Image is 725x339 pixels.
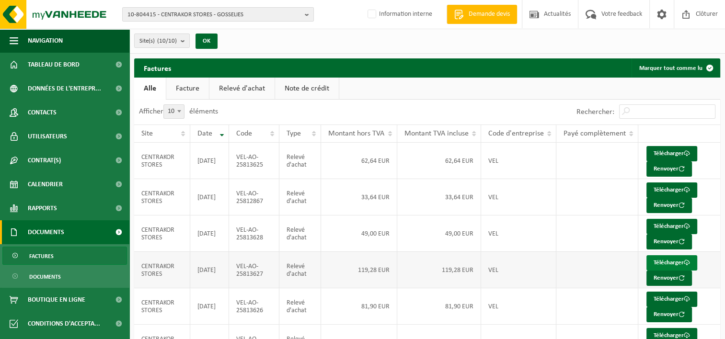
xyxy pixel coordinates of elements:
td: [DATE] [190,215,229,252]
count: (10/10) [157,38,177,44]
span: 10-804415 - CENTRAKOR STORES - GOSSELIES [127,8,301,22]
td: Relevé d'achat [279,252,322,288]
span: Code [236,130,252,137]
td: VEL [481,143,556,179]
td: [DATE] [190,179,229,215]
a: Factures [2,247,127,265]
span: Calendrier [28,172,63,196]
span: Données de l'entrepr... [28,77,101,101]
button: Renvoyer [646,234,692,249]
button: Renvoyer [646,161,692,177]
td: Relevé d'achat [279,179,322,215]
span: Payé complètement [564,130,626,137]
span: Demande devis [466,10,512,19]
a: Télécharger [646,219,697,234]
td: VEL-AO-25813627 [229,252,279,288]
span: Documents [28,220,64,244]
span: Date [197,130,212,137]
td: 62,64 EUR [321,143,397,179]
span: Utilisateurs [28,124,67,148]
td: VEL-AO-25813625 [229,143,279,179]
a: Télécharger [646,182,697,198]
td: 81,90 EUR [321,288,397,325]
span: Code d'entreprise [488,130,544,137]
td: 33,64 EUR [321,179,397,215]
a: Note de crédit [275,78,339,100]
td: [DATE] [190,143,229,179]
span: 10 [163,104,184,119]
a: Relevé d'achat [209,78,275,100]
span: Boutique en ligne [28,288,85,312]
span: Montant TVA incluse [404,130,469,137]
span: 10 [164,105,184,118]
span: Type [287,130,301,137]
a: Télécharger [646,146,697,161]
span: Factures [29,247,54,265]
td: VEL [481,252,556,288]
a: Documents [2,267,127,285]
button: Renvoyer [646,198,692,213]
td: Relevé d'achat [279,288,322,325]
td: VEL [481,288,556,325]
td: 119,28 EUR [321,252,397,288]
td: Relevé d'achat [279,143,322,179]
td: VEL-AO-25812867 [229,179,279,215]
span: Contacts [28,101,57,124]
h2: Factures [134,58,181,77]
span: Navigation [28,29,63,53]
td: 62,64 EUR [397,143,481,179]
td: 119,28 EUR [397,252,481,288]
button: Site(s)(10/10) [134,34,190,48]
td: 33,64 EUR [397,179,481,215]
td: 81,90 EUR [397,288,481,325]
td: VEL [481,179,556,215]
td: [DATE] [190,288,229,325]
span: Montant hors TVA [328,130,384,137]
label: Rechercher: [576,108,614,116]
button: 10-804415 - CENTRAKOR STORES - GOSSELIES [122,7,314,22]
td: CENTRAKOR STORES [134,215,190,252]
td: VEL-AO-25813628 [229,215,279,252]
button: OK [196,34,218,49]
td: CENTRAKOR STORES [134,288,190,325]
span: Site(s) [139,34,177,48]
td: CENTRAKOR STORES [134,252,190,288]
td: 49,00 EUR [321,215,397,252]
button: Renvoyer [646,271,692,286]
td: [DATE] [190,252,229,288]
span: Contrat(s) [28,148,61,172]
a: Facture [166,78,209,100]
td: Relevé d'achat [279,215,322,252]
button: Renvoyer [646,307,692,322]
label: Information interne [366,7,432,22]
td: 49,00 EUR [397,215,481,252]
td: VEL [481,215,556,252]
button: Marquer tout comme lu [632,58,719,78]
a: Télécharger [646,255,697,271]
a: Télécharger [646,292,697,307]
span: Site [141,130,153,137]
td: VEL-AO-25813626 [229,288,279,325]
td: CENTRAKOR STORES [134,143,190,179]
a: Alle [134,78,166,100]
a: Demande devis [447,5,517,24]
span: Rapports [28,196,57,220]
label: Afficher éléments [139,108,218,115]
td: CENTRAKOR STORES [134,179,190,215]
span: Tableau de bord [28,53,80,77]
span: Conditions d'accepta... [28,312,100,336]
span: Documents [29,268,61,286]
